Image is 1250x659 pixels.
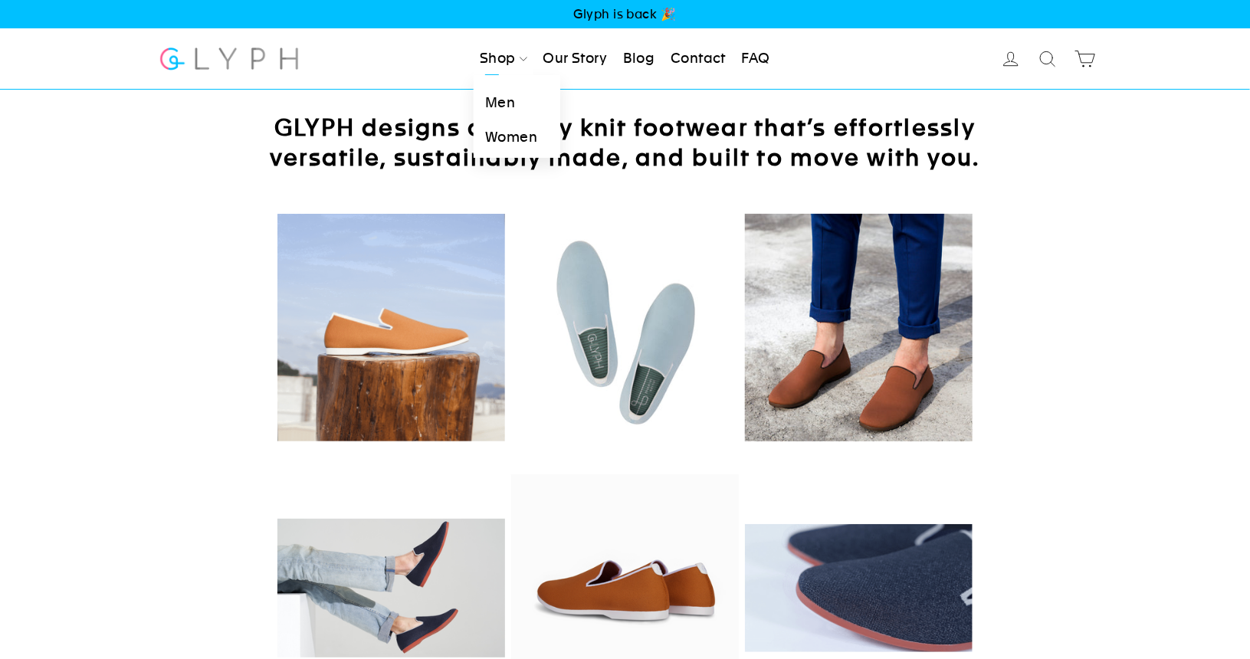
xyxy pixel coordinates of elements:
a: Shop [474,42,533,76]
a: Women [474,120,560,155]
ul: Primary [474,42,776,76]
a: Our Story [536,42,613,76]
img: Glyph [158,38,301,79]
a: Contact [664,42,732,76]
a: FAQ [736,42,776,76]
h2: GLYPH designs digitally knit footwear that’s effortlessly versatile, sustainably made, and built ... [242,113,1009,172]
a: Blog [617,42,661,76]
a: Men [474,86,560,120]
iframe: Glyph - Referral program [1229,264,1250,396]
